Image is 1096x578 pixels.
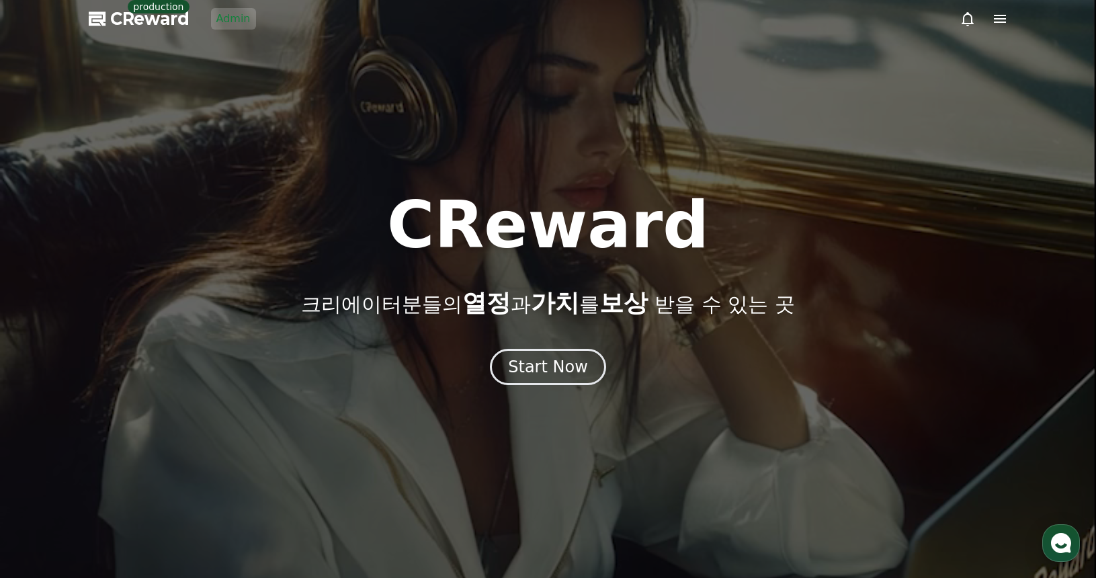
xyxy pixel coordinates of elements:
[599,289,648,317] span: 보상
[490,362,606,375] a: Start Now
[531,289,579,317] span: 가치
[89,8,189,30] a: CReward
[490,349,606,385] button: Start Now
[110,8,189,30] span: CReward
[301,290,794,317] p: 크리에이터분들의 과 를 받을 수 있는 곳
[508,356,588,378] div: Start Now
[387,193,709,257] h1: CReward
[211,8,256,30] a: Admin
[462,289,511,317] span: 열정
